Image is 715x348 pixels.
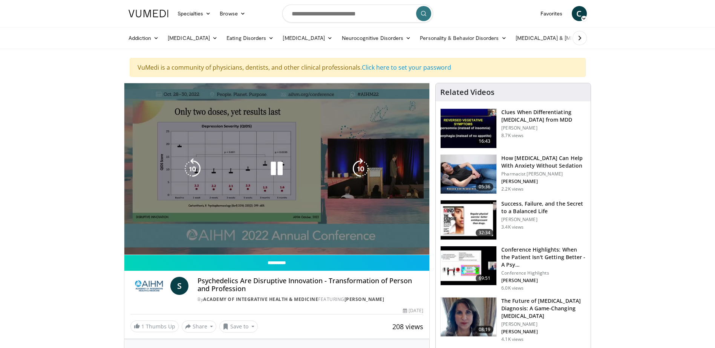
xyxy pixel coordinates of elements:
h3: How [MEDICAL_DATA] Can Help With Anxiety Without Sedation [501,154,586,169]
a: Personality & Behavior Disorders [415,31,511,46]
span: 1 [141,323,144,330]
p: [PERSON_NAME] [501,329,586,335]
p: [PERSON_NAME] [501,179,586,185]
a: 05:36 How [MEDICAL_DATA] Can Help With Anxiety Without Sedation Pharmacist [PERSON_NAME] [PERSON_... [440,154,586,194]
img: Academy of Integrative Health & Medicine [130,277,168,295]
a: [MEDICAL_DATA] [163,31,222,46]
span: 08:19 [476,326,494,333]
p: Conference Highlights [501,270,586,276]
a: Click here to set your password [362,63,451,72]
a: [MEDICAL_DATA] & [MEDICAL_DATA] [511,31,619,46]
img: db580a60-f510-4a79-8dc4-8580ce2a3e19.png.150x105_q85_crop-smart_upscale.png [441,298,496,337]
p: 3.4K views [501,224,524,230]
button: Save to [219,321,258,333]
p: 6.0K views [501,285,524,291]
span: 32:34 [476,229,494,237]
h3: The Future of [MEDICAL_DATA] Diagnosis: A Game-Changing [MEDICAL_DATA] [501,297,586,320]
a: 1 Thumbs Up [130,321,179,332]
h3: Success, Failure, and the Secret to a Balanced Life [501,200,586,215]
a: 16:43 Clues When Differentiating [MEDICAL_DATA] from MDD [PERSON_NAME] 8.7K views [440,108,586,148]
img: 4362ec9e-0993-4580-bfd4-8e18d57e1d49.150x105_q85_crop-smart_upscale.jpg [441,246,496,285]
h4: Related Videos [440,88,495,97]
a: Addiction [124,31,164,46]
a: 32:34 Success, Failure, and the Secret to a Balanced Life [PERSON_NAME] 3.4K views [440,200,586,240]
a: S [170,277,188,295]
a: Browse [215,6,250,21]
img: a6520382-d332-4ed3-9891-ee688fa49237.150x105_q85_crop-smart_upscale.jpg [441,109,496,148]
img: 7bfe4765-2bdb-4a7e-8d24-83e30517bd33.150x105_q85_crop-smart_upscale.jpg [441,155,496,194]
p: 4.1K views [501,336,524,342]
span: 208 views [392,322,423,331]
p: 8.7K views [501,133,524,139]
p: [PERSON_NAME] [501,217,586,223]
div: By FEATURING [198,296,423,303]
a: [MEDICAL_DATA] [278,31,337,46]
p: 2.2K views [501,186,524,192]
h4: Psychedelics Are Disruptive Innovation - Transformation of Person and Profession [198,277,423,293]
a: Specialties [173,6,216,21]
input: Search topics, interventions [282,5,433,23]
p: [PERSON_NAME] [501,321,586,327]
div: [DATE] [403,307,423,314]
a: 69:51 Conference Highlights: When the Patient Isn't Getting Better - A Psy… Conference Highlights... [440,246,586,291]
a: Neurocognitive Disorders [337,31,416,46]
button: Share [182,321,217,333]
a: [PERSON_NAME] [344,296,384,302]
span: 69:51 [476,275,494,282]
span: 05:36 [476,183,494,191]
video-js: Video Player [124,83,430,255]
a: Academy of Integrative Health & Medicine [203,296,318,302]
h3: Conference Highlights: When the Patient Isn't Getting Better - A Psy… [501,246,586,269]
div: VuMedi is a community of physicians, dentists, and other clinical professionals. [130,58,586,77]
h3: Clues When Differentiating [MEDICAL_DATA] from MDD [501,108,586,124]
p: [PERSON_NAME] [501,125,586,131]
a: Favorites [536,6,567,21]
a: Eating Disorders [222,31,278,46]
img: VuMedi Logo [129,10,168,17]
p: Pharmacist [PERSON_NAME] [501,171,586,177]
p: [PERSON_NAME] [501,278,586,284]
a: 08:19 The Future of [MEDICAL_DATA] Diagnosis: A Game-Changing [MEDICAL_DATA] [PERSON_NAME] [PERSO... [440,297,586,342]
a: C [572,6,587,21]
img: 7307c1c9-cd96-462b-8187-bd7a74dc6cb1.150x105_q85_crop-smart_upscale.jpg [441,200,496,240]
span: 16:43 [476,137,494,145]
